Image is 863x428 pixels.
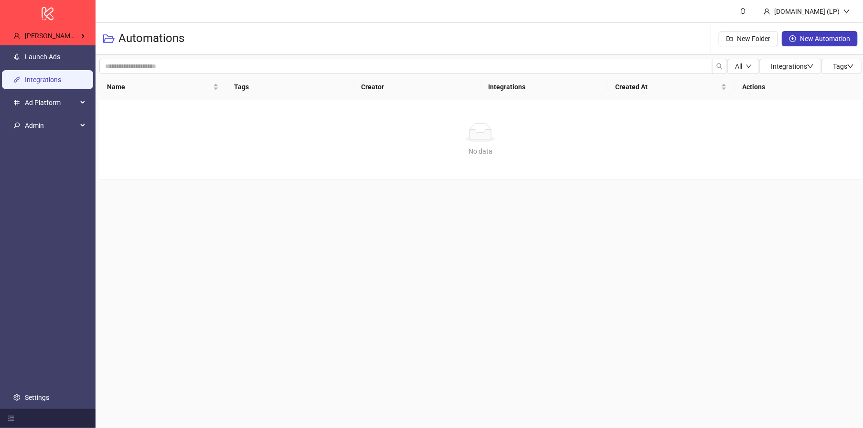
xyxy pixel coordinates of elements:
span: Admin [25,116,77,135]
span: Tags [833,63,854,70]
span: down [807,63,814,70]
th: Creator [353,74,480,100]
span: user [13,32,20,39]
span: Ad Platform [25,93,77,112]
div: [DOMAIN_NAME] (LP) [770,6,843,17]
span: bell [740,8,746,14]
div: No data [111,146,850,157]
th: Actions [735,74,862,100]
span: down [843,8,850,15]
span: New Folder [737,35,770,42]
span: folder-add [726,35,733,42]
th: Name [99,74,226,100]
button: New Automation [782,31,858,46]
span: Name [107,82,211,92]
button: Tagsdown [821,59,862,74]
a: Integrations [25,76,61,84]
button: Integrationsdown [759,59,821,74]
h3: Automations [118,31,184,46]
span: down [847,63,854,70]
button: Alldown [727,59,759,74]
span: All [735,63,742,70]
span: key [13,122,20,129]
span: New Automation [800,35,850,42]
span: number [13,99,20,106]
th: Created At [607,74,735,100]
span: Created At [615,82,719,92]
span: Integrations [771,63,814,70]
span: plus-circle [789,35,796,42]
span: search [716,63,723,70]
span: down [746,63,752,69]
a: Settings [25,394,49,401]
span: folder-open [103,33,115,44]
span: [PERSON_NAME] Kitchn [25,32,96,40]
span: menu-fold [8,415,14,422]
span: user [764,8,770,15]
a: Launch Ads [25,53,60,61]
th: Tags [226,74,353,100]
th: Integrations [480,74,607,100]
button: New Folder [719,31,778,46]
